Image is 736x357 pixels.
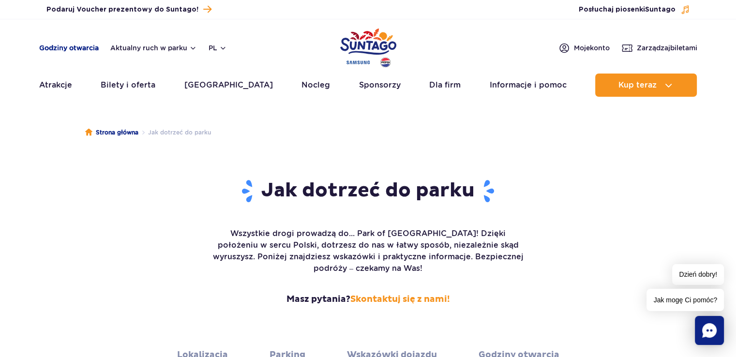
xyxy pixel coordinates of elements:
a: [GEOGRAPHIC_DATA] [184,74,273,97]
button: Aktualny ruch w parku [110,44,197,52]
li: Jak dotrzeć do parku [138,128,211,137]
a: Informacje i pomoc [490,74,567,97]
a: Sponsorzy [359,74,401,97]
a: Atrakcje [39,74,72,97]
a: Podaruj Voucher prezentowy do Suntago! [46,3,211,16]
a: Strona główna [85,128,138,137]
div: Chat [695,316,724,345]
span: Kup teraz [618,81,657,89]
a: Skontaktuj się z nami! [350,294,450,305]
span: Posłuchaj piosenki [579,5,676,15]
a: Nocleg [301,74,330,97]
span: Moje konto [574,43,610,53]
h1: Jak dotrzeć do parku [211,178,526,204]
button: Kup teraz [595,74,697,97]
span: Podaruj Voucher prezentowy do Suntago! [46,5,198,15]
a: Mojekonto [558,42,610,54]
p: Wszystkie drogi prowadzą do... Park of [GEOGRAPHIC_DATA]! Dzięki położeniu w sercu Polski, dotrze... [211,228,526,274]
span: Jak mogę Ci pomóc? [646,289,724,311]
a: Zarządzajbiletami [621,42,697,54]
a: Dla firm [429,74,461,97]
button: pl [209,43,227,53]
a: Park of Poland [340,24,396,69]
span: Suntago [645,6,676,13]
span: Dzień dobry! [672,264,724,285]
a: Godziny otwarcia [39,43,99,53]
button: Posłuchaj piosenkiSuntago [579,5,690,15]
a: Bilety i oferta [101,74,155,97]
strong: Masz pytania? [211,294,526,305]
span: Zarządzaj biletami [637,43,697,53]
